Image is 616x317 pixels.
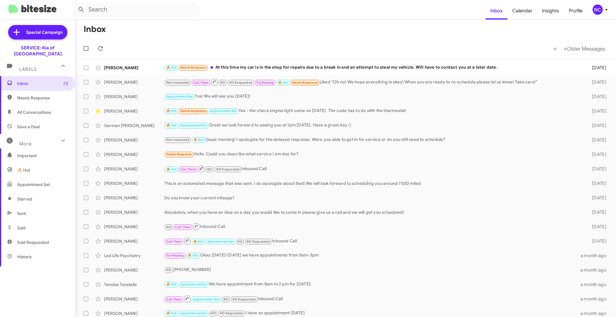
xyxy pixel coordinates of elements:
span: Needs Response [292,81,318,85]
span: Inbox [485,2,507,20]
span: 🔥 Hot [166,311,177,315]
div: [DATE] [582,238,611,244]
span: 🔥 Hot [188,253,198,257]
span: 🔥 Hot [166,282,177,286]
div: [DATE] [582,180,611,186]
span: Calendar [507,2,537,20]
span: 🔥 Hot [193,240,203,244]
div: a month ago [581,267,611,273]
span: RO [211,311,216,315]
span: Needs Response [180,66,206,70]
span: Older Messages [567,45,605,52]
span: RO Responded [220,311,243,315]
span: Appointment Set [193,297,220,301]
span: RO [223,297,228,301]
span: Appointment Set [180,311,207,315]
span: RO [166,268,171,272]
div: Okay [DATE]-[DATE] we have appointments from 8am-3pm [164,252,581,259]
span: » [564,45,567,52]
div: [DATE] [582,195,611,201]
span: 🔥 Hot [278,81,288,85]
div: [PERSON_NAME] [104,267,164,273]
div: Yes - the check engine light came on [DATE]. The code has to do with the thermostat [164,107,582,114]
button: Previous [550,42,560,55]
span: Appointment Set [180,282,207,286]
div: We have appointment from 8am to 2 pm for [DATE]. [164,281,581,288]
span: (1) [63,80,68,86]
div: [DATE] [582,94,611,100]
span: Call Them [193,81,209,85]
span: Call Them [180,167,196,171]
span: Special Campaign [26,29,63,35]
div: [PERSON_NAME] [104,310,164,316]
span: Needs Response [180,109,206,113]
span: All Conversations [17,109,51,115]
div: a month ago [581,281,611,287]
input: Search [73,2,199,17]
div: [DATE] [582,79,611,85]
span: RO [207,167,212,171]
button: NC [587,5,609,15]
div: [PERSON_NAME] [104,238,164,244]
div: [PERSON_NAME] [104,94,164,100]
span: Appointment Set [180,123,207,127]
div: a month ago [581,296,611,302]
div: Good morning! I apologize for the delayed response. Were you able to get in for service or do you... [164,136,582,143]
a: Insights [537,2,564,20]
div: German [PERSON_NAME] [104,123,164,129]
span: Not-Interested [166,81,189,85]
div: [PHONE_NUMBER] [164,266,581,273]
div: This is an automated message that was sent. I do apologize about that! We will look forward to sc... [164,180,582,186]
span: Labels [19,67,37,72]
button: Next [560,42,609,55]
div: NC [593,5,603,15]
div: [PERSON_NAME] [104,180,164,186]
span: Save a Deal [17,124,40,130]
span: Appointment Set [207,240,234,244]
div: [DATE] [582,166,611,172]
span: Call Them [175,225,191,229]
span: 🔥 Hot [193,138,204,142]
span: Needs Response [17,95,68,101]
div: [DATE] [582,65,611,71]
div: [PERSON_NAME] [104,224,164,230]
div: Inbound Call [164,237,582,245]
span: Try Pausing [256,81,274,85]
nav: Page navigation example [550,42,609,55]
span: Inbox [17,80,68,86]
span: Important [17,153,68,159]
div: [PERSON_NAME] [104,108,164,114]
span: 🔥 Hot [166,123,177,127]
div: Great we look forward to seeing you at 1pm [DATE]. Have a great day :) [164,122,582,129]
div: [PERSON_NAME] [104,79,164,85]
span: RO Responded [247,240,270,244]
div: [PERSON_NAME] [104,137,164,143]
div: [PERSON_NAME] [104,209,164,215]
div: [DATE] [582,209,611,215]
div: At this time my car is in the shop for repairs due to a break in and an attempt to steal my vehic... [164,64,582,71]
div: Inbound Call [164,295,581,303]
span: 🔥 Hot [166,66,177,70]
span: RO [220,81,225,85]
span: Appointment Set [210,109,236,113]
span: Sold [17,225,26,231]
span: « [553,45,557,52]
span: 🔥 Hot [17,167,30,173]
span: Sent [17,210,26,216]
div: Inbound Call [164,223,582,230]
div: Absolutely, when you have an idea on a day you would like to come in please give us a call and we... [164,209,582,215]
div: [DATE] [582,108,611,114]
div: Hello. Could you describe what service I am due for? [164,151,582,158]
div: [PERSON_NAME] [104,151,164,157]
div: Liked “Oh no! We hope everything is okay! When you are ready to re-schedule please let us know! T... [164,78,582,86]
span: Not-Interested [166,138,189,142]
span: Call Them [166,240,182,244]
div: [PERSON_NAME] [104,195,164,201]
a: Special Campaign [8,25,67,39]
h1: Inbox [84,24,106,34]
div: Teneisa Tunstalle [104,281,164,287]
span: RO [166,225,171,229]
span: Appointment Set [17,182,50,188]
span: Appointment Set [166,95,193,98]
